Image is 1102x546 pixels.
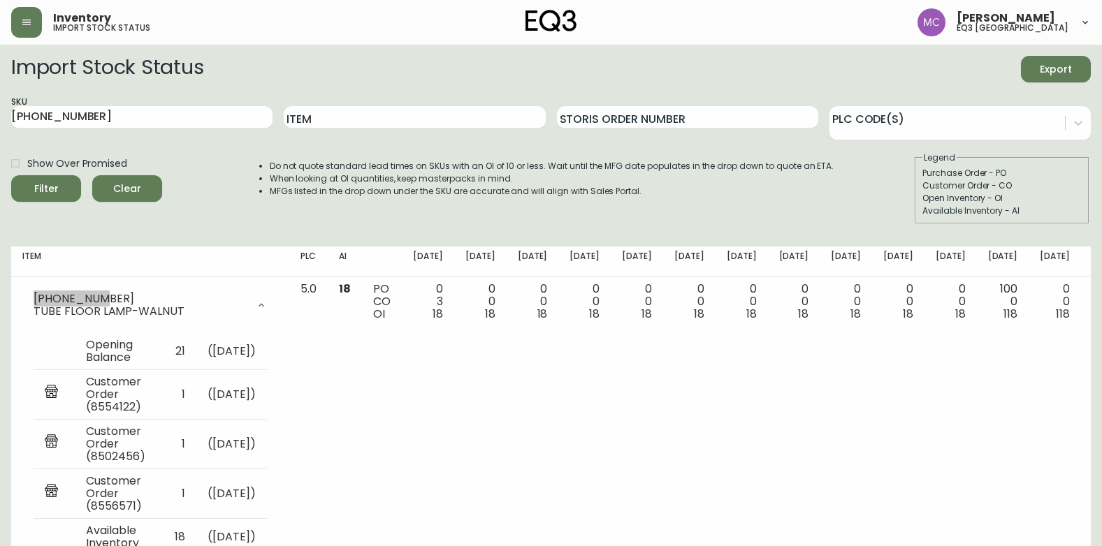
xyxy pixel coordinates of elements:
th: PLC [289,246,328,277]
td: Customer Order (8502456) [75,419,157,468]
span: 118 [1003,306,1017,322]
img: logo [525,10,577,32]
span: 18 [850,306,861,322]
div: Open Inventory - OI [922,192,1082,205]
li: When looking at OI quantities, keep masterpacks in mind. [270,172,834,185]
div: 0 3 [413,283,443,320]
th: [DATE] [663,246,716,277]
span: 18 [589,306,600,322]
div: 0 0 [1040,283,1070,320]
div: 100 0 [988,283,1018,320]
td: ( [DATE] ) [196,333,268,370]
span: 18 [537,306,548,322]
th: [DATE] [768,246,820,277]
div: 0 0 [622,283,652,320]
span: 18 [955,306,966,322]
span: 18 [694,306,704,322]
span: 18 [433,306,443,322]
td: Customer Order (8556571) [75,468,157,518]
span: Show Over Promised [27,156,127,171]
div: 0 0 [883,283,913,320]
div: [PHONE_NUMBER]TUBE FLOOR LAMP-WALNUT [22,283,278,327]
td: ( [DATE] ) [196,468,268,518]
td: ( [DATE] ) [196,419,268,468]
td: 21 [157,333,196,370]
img: retail_report.svg [45,484,58,501]
th: [DATE] [558,246,611,277]
div: 0 0 [465,283,495,320]
span: 18 [903,306,913,322]
div: Filter [34,180,59,198]
li: MFGs listed in the drop down under the SKU are accurate and will align with Sales Portal. [270,185,834,198]
th: Item [11,246,289,277]
h2: Import Stock Status [11,56,203,82]
td: 1 [157,419,196,468]
div: 0 0 [727,283,757,320]
div: 0 0 [831,283,861,320]
th: [DATE] [872,246,925,277]
td: 1 [157,369,196,419]
button: Filter [11,175,81,202]
td: 1 [157,468,196,518]
h5: eq3 [GEOGRAPHIC_DATA] [957,24,1068,32]
button: Clear [92,175,162,202]
th: [DATE] [454,246,507,277]
div: 0 0 [570,283,600,320]
span: 18 [746,306,757,322]
li: Do not quote standard lead times on SKUs with an OI of 10 or less. Wait until the MFG date popula... [270,160,834,172]
span: 18 [798,306,809,322]
th: [DATE] [402,246,454,277]
span: OI [373,306,385,322]
td: Customer Order (8554122) [75,369,157,419]
th: [DATE] [820,246,872,277]
div: TUBE FLOOR LAMP-WALNUT [34,305,247,318]
th: [DATE] [611,246,663,277]
div: 0 0 [674,283,704,320]
img: retail_report.svg [45,434,58,451]
div: 0 0 [518,283,548,320]
div: Available Inventory - AI [922,205,1082,217]
h5: import stock status [53,24,150,32]
th: AI [328,246,362,277]
button: Export [1021,56,1091,82]
td: Opening Balance [75,333,157,370]
span: 18 [641,306,652,322]
div: Purchase Order - PO [922,167,1082,179]
div: [PHONE_NUMBER] [34,293,247,305]
span: 118 [1056,306,1070,322]
span: 18 [339,281,351,297]
div: PO CO [373,283,391,320]
span: [PERSON_NAME] [957,13,1055,24]
div: Customer Order - CO [922,179,1082,192]
img: retail_report.svg [45,385,58,401]
th: [DATE] [1029,246,1081,277]
th: [DATE] [507,246,559,277]
th: [DATE] [977,246,1029,277]
th: [DATE] [925,246,977,277]
span: 18 [485,306,495,322]
img: 6dbdb61c5655a9a555815750a11666cc [918,8,945,36]
span: Inventory [53,13,111,24]
th: [DATE] [716,246,768,277]
span: Clear [103,180,151,198]
legend: Legend [922,152,957,164]
span: Export [1032,61,1080,78]
td: ( [DATE] ) [196,369,268,419]
div: 0 0 [936,283,966,320]
div: 0 0 [779,283,809,320]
